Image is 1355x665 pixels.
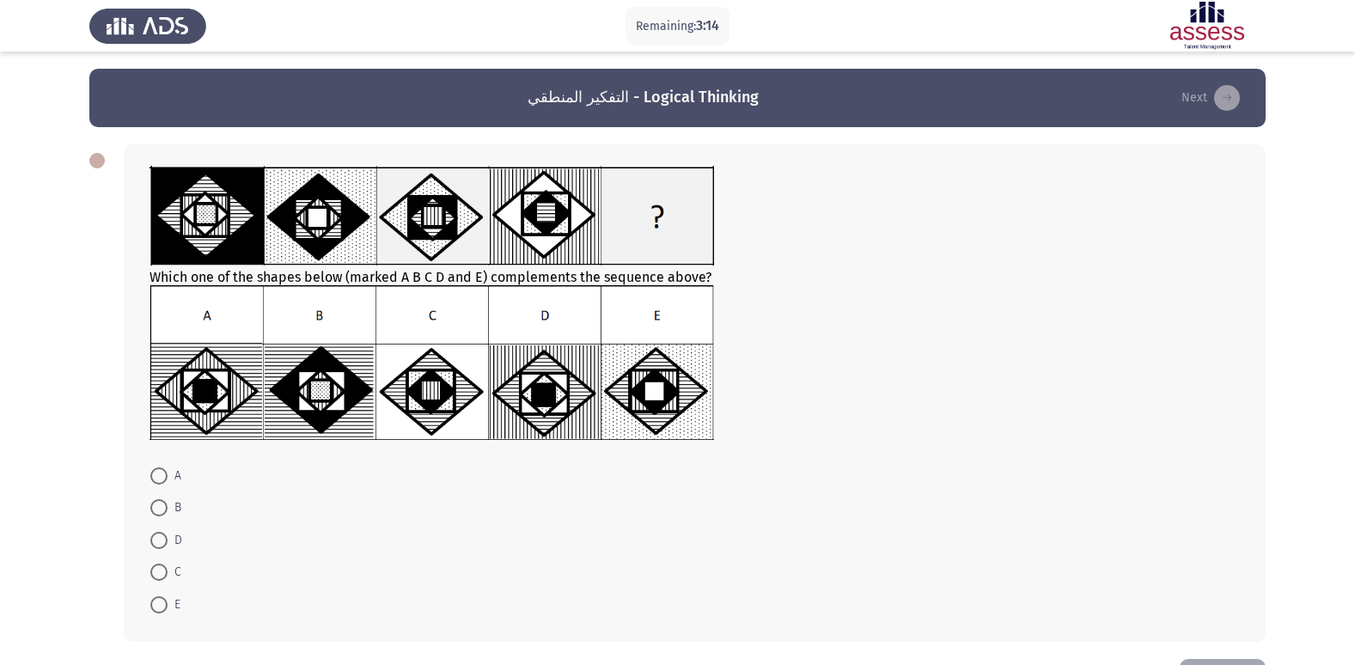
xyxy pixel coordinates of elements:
[150,166,714,265] img: UkFYYV8wOThfQS5wbmcxNjkxMzM0MjA5NjIw.png
[528,87,759,108] h3: التفكير المنطقي - Logical Thinking
[168,497,181,518] span: B
[636,15,719,37] p: Remaining:
[1176,84,1245,112] button: load next page
[1149,2,1266,50] img: Assessment logo of Assessment En (Focus & 16PD)
[89,2,206,50] img: Assess Talent Management logo
[696,17,719,34] span: 3:14
[168,466,181,486] span: A
[168,530,182,551] span: D
[168,595,180,615] span: E
[168,562,181,583] span: C
[150,285,714,440] img: UkFYYV8wOThfQi5wbmcxNjkxMzM0MjMzMDEw.png
[150,166,1240,443] div: Which one of the shapes below (marked A B C D and E) complements the sequence above?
